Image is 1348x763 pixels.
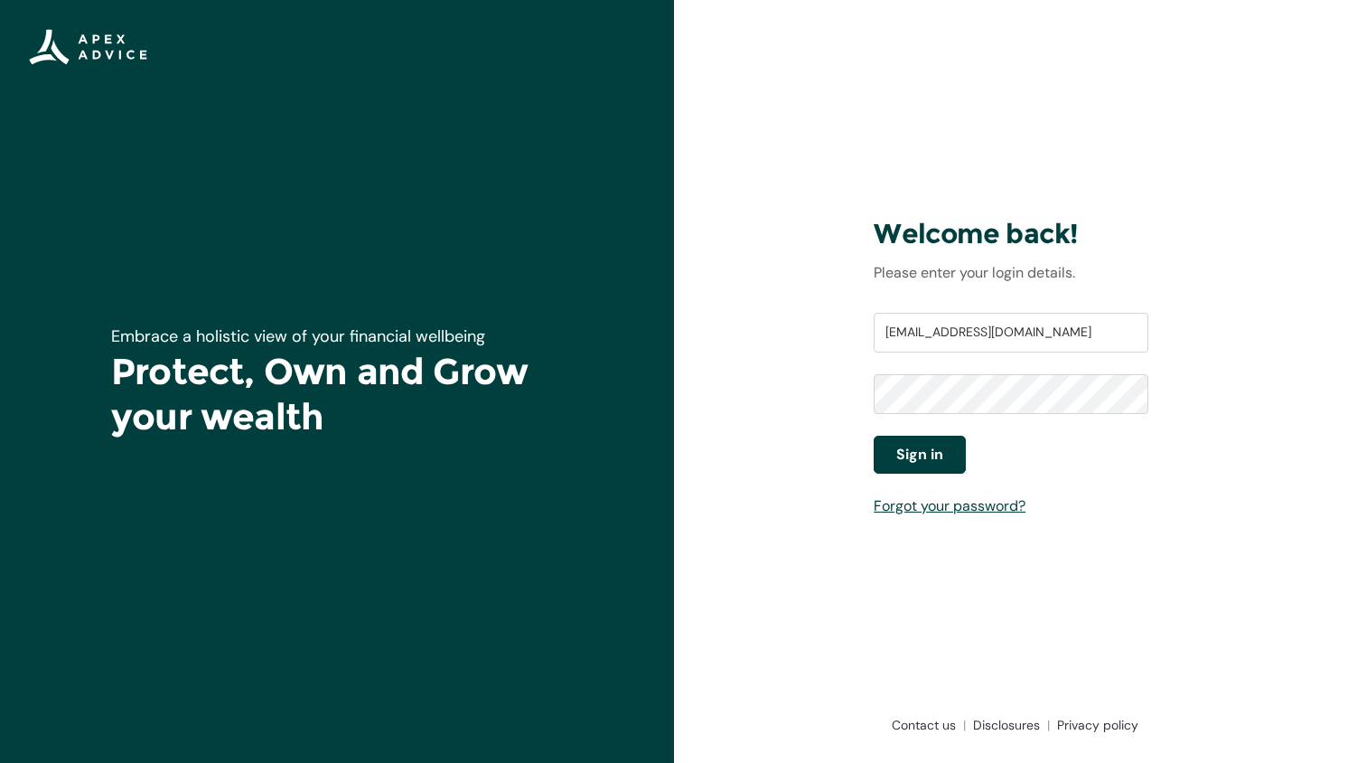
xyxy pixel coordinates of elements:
a: Disclosures [966,716,1050,734]
span: Sign in [896,444,943,466]
a: Forgot your password? [874,496,1025,515]
h1: Protect, Own and Grow your wealth [111,349,563,439]
img: Apex Advice Group [29,29,147,65]
h3: Welcome back! [874,217,1148,251]
a: Privacy policy [1050,716,1138,734]
span: Embrace a holistic view of your financial wellbeing [111,325,485,347]
button: Sign in [874,436,966,474]
a: Contact us [885,716,966,734]
input: Username [874,313,1148,353]
p: Please enter your login details. [874,262,1148,284]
